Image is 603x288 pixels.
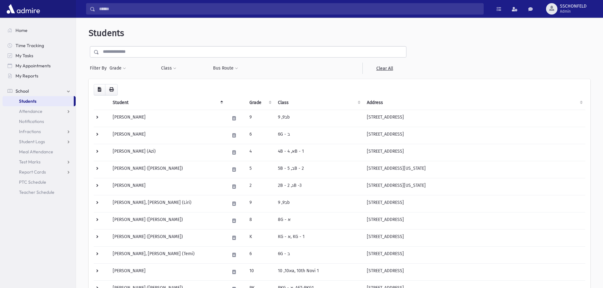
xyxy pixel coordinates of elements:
[109,195,226,212] td: [PERSON_NAME], [PERSON_NAME] (Liri)
[109,246,226,263] td: [PERSON_NAME], [PERSON_NAME] (Temi)
[109,263,226,280] td: [PERSON_NAME]
[274,110,363,127] td: ב9, 9b
[246,212,274,229] td: 8
[19,129,41,134] span: Infractions
[3,147,76,157] a: Meal Attendance
[3,106,76,116] a: Attendance
[274,95,363,110] th: Class: activate to sort column ascending
[246,246,274,263] td: 6
[246,144,274,161] td: 4
[95,3,483,15] input: Search
[161,63,177,74] button: Class
[3,126,76,137] a: Infractions
[109,110,226,127] td: [PERSON_NAME]
[274,212,363,229] td: 8G - א
[3,71,76,81] a: My Reports
[363,95,585,110] th: Address: activate to sort column ascending
[3,137,76,147] a: Student Logs
[274,195,363,212] td: ב9, 9b
[213,63,238,74] button: Bus Route
[363,161,585,178] td: [STREET_ADDRESS][US_STATE]
[246,229,274,246] td: K
[109,63,126,74] button: Grade
[274,161,363,178] td: 5B - ב, 5B - 2
[246,110,274,127] td: 9
[246,95,274,110] th: Grade: activate to sort column ascending
[19,179,46,185] span: PTC Schedule
[363,127,585,144] td: [STREET_ADDRESS]
[246,161,274,178] td: 5
[109,212,226,229] td: [PERSON_NAME] ([PERSON_NAME])
[274,229,363,246] td: KG - א, KG - 1
[363,229,585,246] td: [STREET_ADDRESS]
[109,144,226,161] td: [PERSON_NAME] (Azi)
[274,144,363,161] td: 4B - א, 4B - 1
[363,195,585,212] td: [STREET_ADDRESS]
[109,127,226,144] td: [PERSON_NAME]
[109,161,226,178] td: [PERSON_NAME] ([PERSON_NAME])
[3,86,76,96] a: School
[105,84,118,95] button: Print
[3,167,76,177] a: Report Cards
[363,144,585,161] td: [STREET_ADDRESS]
[94,84,105,95] button: CSV
[19,149,53,155] span: Meal Attendance
[363,263,585,280] td: [STREET_ADDRESS]
[246,178,274,195] td: 2
[89,28,124,38] span: Students
[246,263,274,280] td: 10
[3,96,74,106] a: Students
[16,43,44,48] span: Time Tracking
[109,95,226,110] th: Student: activate to sort column descending
[3,157,76,167] a: Test Marks
[19,98,36,104] span: Students
[560,9,587,14] span: Admin
[246,195,274,212] td: 9
[363,110,585,127] td: [STREET_ADDRESS]
[16,63,51,69] span: My Appointments
[16,53,33,58] span: My Tasks
[3,187,76,197] a: Teacher Schedule
[3,61,76,71] a: My Appointments
[19,139,45,144] span: Student Logs
[362,63,406,74] a: Clear All
[3,25,76,35] a: Home
[5,3,41,15] img: AdmirePro
[90,65,109,71] span: Filter By
[274,246,363,263] td: 6G - ב
[3,51,76,61] a: My Tasks
[246,127,274,144] td: 6
[274,178,363,195] td: 2B - ג, 2B -3
[16,28,28,33] span: Home
[274,127,363,144] td: 6G - ב
[274,263,363,280] td: א10, 10a, 10th Novi 1
[109,178,226,195] td: [PERSON_NAME]
[19,108,42,114] span: Attendance
[19,159,41,165] span: Test Marks
[363,246,585,263] td: [STREET_ADDRESS]
[3,40,76,51] a: Time Tracking
[560,4,587,9] span: SSCHONFELD
[16,88,29,94] span: School
[363,212,585,229] td: [STREET_ADDRESS]
[363,178,585,195] td: [STREET_ADDRESS][US_STATE]
[109,229,226,246] td: [PERSON_NAME] ([PERSON_NAME])
[3,116,76,126] a: Notifications
[19,119,44,124] span: Notifications
[19,169,46,175] span: Report Cards
[16,73,38,79] span: My Reports
[19,189,54,195] span: Teacher Schedule
[3,177,76,187] a: PTC Schedule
